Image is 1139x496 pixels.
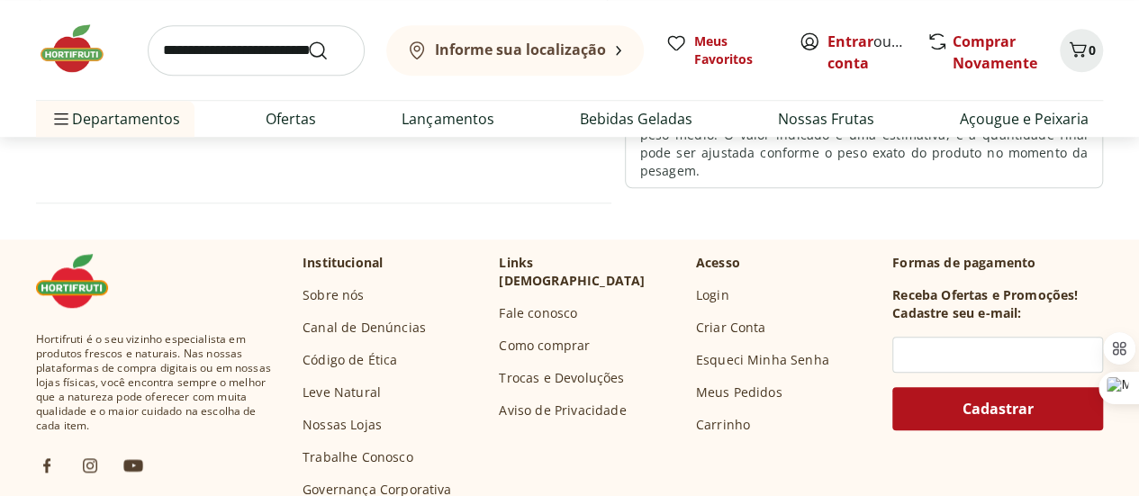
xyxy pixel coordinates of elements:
span: Meus Favoritos [694,32,777,68]
button: Menu [50,97,72,140]
span: Departamentos [50,97,180,140]
img: Hortifruti [36,254,126,308]
p: Acesso [696,254,740,272]
a: Canal de Denúncias [303,319,426,337]
a: Como comprar [499,337,590,355]
a: Comprar Novamente [953,32,1037,73]
a: Criar Conta [696,319,766,337]
h3: Receba Ofertas e Promoções! [892,286,1078,304]
a: Entrar [827,32,873,51]
button: Informe sua localização [386,25,644,76]
span: Cadastrar [963,401,1034,416]
a: Login [696,286,729,304]
a: Trabalhe Conosco [303,448,413,466]
a: Trocas e Devoluções [499,369,624,387]
a: Esqueci Minha Senha [696,351,829,369]
a: Meus Pedidos [696,383,782,401]
button: Submit Search [307,40,350,61]
h3: Cadastre seu e-mail: [892,304,1021,322]
a: Aviso de Privacidade [499,401,626,419]
a: Bebidas Geladas [580,108,692,130]
p: O preço e a quantidade deste produto podem variar de acordo com o peso médio. O valor indicado é ... [640,108,1088,180]
button: Carrinho [1060,29,1103,72]
span: Hortifruti é o seu vizinho especialista em produtos frescos e naturais. Nas nossas plataformas de... [36,332,274,433]
img: ig [79,455,101,476]
a: Criar conta [827,32,927,73]
a: Ofertas [266,108,316,130]
span: 0 [1089,41,1096,59]
a: Carrinho [696,416,750,434]
a: Fale conosco [499,304,577,322]
b: Informe sua localização [435,40,606,59]
img: Hortifruti [36,22,126,76]
input: search [148,25,365,76]
a: Leve Natural [303,383,381,401]
a: Código de Ética [303,351,397,369]
p: Institucional [303,254,383,272]
span: ou [827,31,908,74]
a: Lançamentos [402,108,493,130]
img: ytb [122,455,144,476]
a: Nossas Lojas [303,416,382,434]
a: Meus Favoritos [665,32,777,68]
img: fb [36,455,58,476]
a: Nossas Frutas [778,108,874,130]
p: Links [DEMOGRAPHIC_DATA] [499,254,681,290]
a: Sobre nós [303,286,364,304]
a: Açougue e Peixaria [960,108,1089,130]
button: Cadastrar [892,387,1103,430]
p: Formas de pagamento [892,254,1103,272]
